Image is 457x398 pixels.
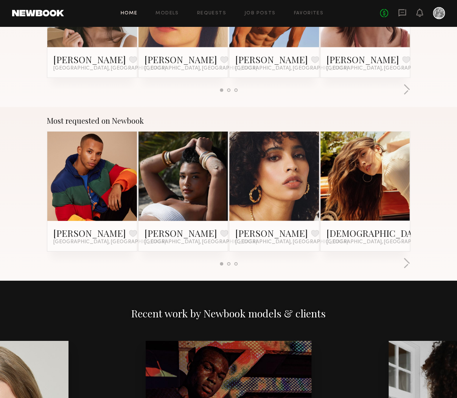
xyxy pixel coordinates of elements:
a: Favorites [294,11,323,16]
span: [GEOGRAPHIC_DATA], [GEOGRAPHIC_DATA] [145,239,257,245]
span: [GEOGRAPHIC_DATA], [GEOGRAPHIC_DATA] [235,65,348,72]
span: [GEOGRAPHIC_DATA], [GEOGRAPHIC_DATA] [53,239,166,245]
span: [GEOGRAPHIC_DATA], [GEOGRAPHIC_DATA] [326,65,439,72]
a: [PERSON_NAME] [326,53,399,65]
a: [PERSON_NAME] [235,53,308,65]
a: [PERSON_NAME] [53,227,126,239]
a: [PERSON_NAME] [235,227,308,239]
span: [GEOGRAPHIC_DATA], [GEOGRAPHIC_DATA] [53,65,166,72]
a: [PERSON_NAME] [145,53,217,65]
a: Home [121,11,138,16]
a: Models [155,11,179,16]
a: [PERSON_NAME] [53,53,126,65]
span: [GEOGRAPHIC_DATA], [GEOGRAPHIC_DATA] [326,239,439,245]
span: [GEOGRAPHIC_DATA], [GEOGRAPHIC_DATA] [235,239,348,245]
span: [GEOGRAPHIC_DATA], [GEOGRAPHIC_DATA] [145,65,257,72]
a: [PERSON_NAME] [145,227,217,239]
a: Job Posts [244,11,276,16]
div: Most requested on Newbook [47,116,410,125]
a: Requests [197,11,226,16]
